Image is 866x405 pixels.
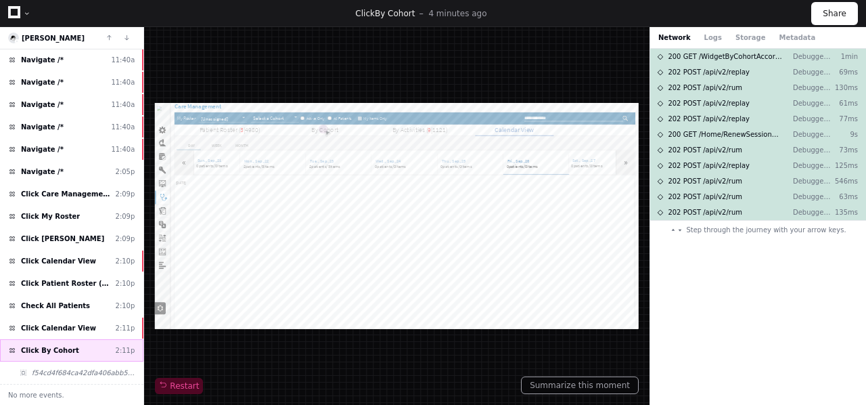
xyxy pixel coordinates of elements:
span: Fri., Sep., [790,124,829,136]
span: Navigate /* [21,100,64,110]
p: 69ms [831,67,858,77]
div: 2:09p [116,234,135,244]
span: Restart [159,381,199,391]
button: Logs [704,33,722,43]
span: 202 POST /api/v2/rum [668,207,742,217]
span: 3 [191,51,199,70]
span: Mon., Sep., [200,124,246,136]
p: 77ms [831,114,858,124]
span: No more events. [8,390,64,400]
span: By Cohort [375,9,415,18]
p: Debugger-Web [793,98,831,108]
div: 11:40a [111,55,135,65]
div: 2:10p [116,256,135,266]
span: 202 POST /api/v2/replay [668,161,750,171]
span: Active Only [339,28,380,40]
p: 9s [831,129,858,140]
div: 11:40a [111,144,135,154]
div: 2:09p [116,189,135,199]
button: Month [161,74,215,104]
span: Step through the journey with your arrow keys. [686,225,846,235]
span: Click Calendar View [21,256,96,266]
p: Debugger-Web [793,161,831,171]
span: [Unassigned] [98,26,206,43]
button: Week [105,74,159,104]
span: Navigate /* [21,77,64,87]
div: 2:05p [116,167,135,177]
span: Click My Roster [21,211,80,221]
span: All Patients [400,28,441,40]
p: 546ms [831,176,858,186]
span: Click Patient Roster (3|103) [21,278,110,289]
p: 130ms [831,83,858,93]
span: Click Care Management [21,189,110,199]
p: Debugger-Web [793,67,831,77]
span: 202 POST /api/v2/replay [668,114,750,124]
span: Thu., Sep., [642,124,687,136]
button: Share [811,2,858,25]
span: [Unassigned] [98,26,206,45]
span: Select a Cohort [214,25,316,43]
span: Navigate /* [21,122,64,132]
span: 202 POST /api/v2/replay [668,67,750,77]
p: 73ms [831,145,858,155]
span: Click Calendar View [21,323,96,333]
a: [PERSON_NAME] [22,35,85,42]
a: By Activities ( | ) [470,49,717,72]
span: Click [PERSON_NAME] [21,234,104,244]
p: Debugger-Web [793,129,831,140]
h2: My Roster [43,21,98,47]
button: Restart [155,378,203,394]
p: 135ms [831,207,858,217]
span: Navigate /* [21,55,64,65]
span: Navigate /* [21,167,64,177]
div: 2:11p [116,345,135,356]
span: My Items Only [467,12,520,40]
div: 2:11p [116,323,135,333]
span: 9 [611,51,618,70]
span: 202 POST /api/v2/rum [668,83,742,93]
p: 4 minutes ago [428,8,486,19]
div: 11:40a [111,122,135,132]
span: Select a Cohort [214,25,316,44]
button: Storage [735,33,765,43]
input: My Items Only [455,30,463,39]
span: 202 POST /api/v2/replay [668,98,750,108]
input: Active Only [326,30,335,39]
p: Debugger-Web [793,176,831,186]
p: 63ms [831,192,858,202]
p: Debugger-Web [793,51,831,62]
img: 2.svg [9,34,18,43]
img: logo-no-text.svg [4,7,30,18]
div: 11:40a [111,100,135,110]
a: By Cohort [293,49,468,72]
span: 1121 [622,51,652,70]
p: 61ms [831,98,858,108]
p: 1min [831,51,858,62]
button: Summarize this moment [521,377,639,394]
div: 11:40a [111,77,135,87]
span: Wed., Sep., [495,124,541,136]
p: Debugger-Web [793,145,831,155]
span: 200 GET /WidgetByCohortAccordion/DisplayWidgetByCohortAccordion [668,51,782,62]
span: Click [355,9,375,18]
p: Debugger-Web [793,114,831,124]
div: 2:10p [116,278,135,289]
div: 2:10p [116,301,135,311]
span: Tue., Sep., [347,124,390,136]
span: Check All Patients [21,301,90,311]
span: Click By Cohort [21,345,79,356]
input: All Patients [387,30,396,39]
p: Debugger-Web [793,83,831,93]
h1: 21 [93,112,185,134]
a: Patient Roster ( | ) [44,49,292,72]
p: 125ms [831,161,858,171]
span: 202 POST /api/v2/rum [668,192,742,202]
p: Debugger-Web [793,192,831,202]
span: Sun., Sep., [95,122,140,134]
span: 4980 [202,51,232,70]
span: 202 POST /api/v2/rum [668,176,742,186]
button: Network [658,33,691,43]
span: « [44,120,87,146]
